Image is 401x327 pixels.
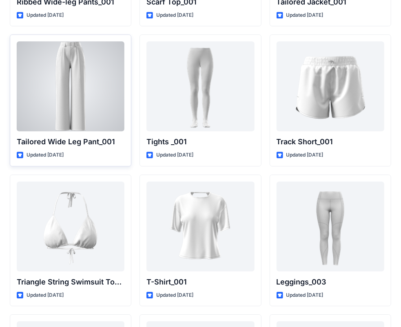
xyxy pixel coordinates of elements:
p: Leggings_003 [277,276,384,288]
p: Updated [DATE] [156,11,193,20]
p: Triangle String Swimsuit Top_001 [17,276,124,288]
p: Updated [DATE] [27,291,64,300]
p: Updated [DATE] [27,151,64,159]
p: T-Shirt_001 [146,276,254,288]
p: Updated [DATE] [156,151,193,159]
a: Tights _001 [146,41,254,131]
a: Tailored Wide Leg Pant_001 [17,41,124,131]
p: Tights _001 [146,136,254,148]
a: Triangle String Swimsuit Top_001 [17,181,124,271]
p: Updated [DATE] [156,291,193,300]
a: Leggings_003 [277,181,384,271]
p: Track Short_001 [277,136,384,148]
a: Track Short_001 [277,41,384,131]
p: Tailored Wide Leg Pant_001 [17,136,124,148]
p: Updated [DATE] [27,11,64,20]
p: Updated [DATE] [286,11,323,20]
p: Updated [DATE] [286,151,323,159]
p: Updated [DATE] [286,291,323,300]
a: T-Shirt_001 [146,181,254,271]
